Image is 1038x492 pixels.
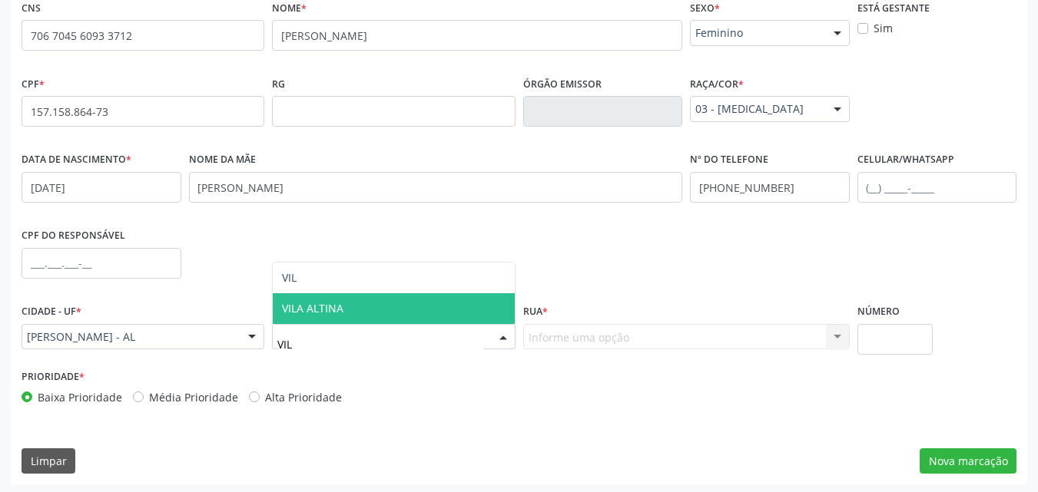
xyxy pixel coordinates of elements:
label: Prioridade [22,365,85,389]
label: CPF [22,72,45,96]
label: Data de nascimento [22,148,131,172]
span: 03 - [MEDICAL_DATA] [695,101,818,117]
input: (__) _____-_____ [690,172,850,203]
label: CPF do responsável [22,224,125,248]
input: Informe uma opção [277,329,483,360]
label: Raça/cor [690,72,744,96]
span: Feminino [695,25,818,41]
label: Nº do Telefone [690,148,768,172]
label: Nome da mãe [189,148,256,172]
button: Nova marcação [920,448,1016,474]
label: Alta Prioridade [265,389,342,405]
label: Baixa Prioridade [38,389,122,405]
span: [PERSON_NAME] - AL [27,329,233,345]
label: Média Prioridade [149,389,238,405]
input: __/__/____ [22,172,181,203]
label: Sim [874,20,893,36]
label: Número [857,300,900,324]
span: none [190,100,257,117]
input: ___.___.___-__ [22,248,181,279]
input: (__) _____-_____ [857,172,1017,203]
label: RG [272,72,285,96]
span: VILA ALTINA [282,301,343,315]
span: VIL [282,270,297,285]
label: Rua [523,300,548,324]
label: Órgão emissor [523,72,602,96]
span: none [190,25,257,41]
label: Celular/WhatsApp [857,148,954,172]
label: Cidade - UF [22,300,81,324]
